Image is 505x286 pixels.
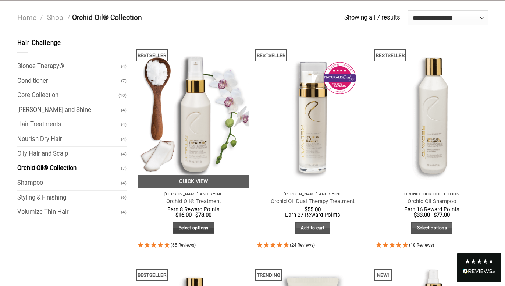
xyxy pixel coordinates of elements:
div: 4.8 Stars [465,258,494,264]
span: (65 Reviews) [171,243,196,248]
a: Select options for “Orchid Oil Shampoo” [411,222,452,234]
span: (10) [118,89,127,102]
span: $ [305,206,307,213]
div: 4.94 Stars - 18 [376,241,488,251]
a: Blonde Therapy® [17,59,121,74]
select: Shop order [408,10,488,25]
a: Quick View [138,175,250,188]
bdi: 78.00 [195,212,211,218]
img: REDAVID Orchid Oil Shampoo [376,38,488,188]
span: (7) [121,162,127,175]
span: Hair Challenge [17,39,61,46]
p: [PERSON_NAME] and Shine [260,192,365,197]
span: Earn 8 Reward Points [167,206,220,213]
p: [PERSON_NAME] and Shine [141,192,246,197]
a: Conditioner [17,74,121,88]
span: (7) [121,74,127,87]
span: (4) [121,104,127,117]
a: Volumize Thin Hair [17,205,121,219]
a: Home [17,13,36,22]
span: (4) [121,177,127,190]
span: Earn 16 Reward Points [404,206,459,213]
img: REVIEWS.io [463,269,496,274]
a: Oily Hair and Scalp [17,147,121,161]
a: Select options for “Orchid Oil® Treatment” [173,222,214,234]
span: (6) [121,191,127,204]
a: Orchid Oil® Treatment [138,38,250,188]
span: (4) [121,118,127,131]
span: (24 Reviews) [290,243,315,248]
span: / [40,13,43,22]
img: REDAVID Orchid Oil Dual Therapy ~ Award Winning Curl Care [257,38,369,188]
div: Read All Reviews [457,253,501,282]
span: $ [414,212,417,218]
a: Orchid Oil Dual Therapy Treatment [271,198,355,205]
bdi: 77.00 [434,212,450,218]
a: Orchid Oil Shampoo [408,198,456,205]
span: $ [175,212,178,218]
a: Core Collection [17,88,119,103]
span: $ [195,212,198,218]
img: REDAVID Orchid Oil Treatment 90ml [138,38,250,188]
a: Add to cart: “Orchid Oil Dual Therapy Treatment” [295,222,330,234]
bdi: 55.00 [305,206,321,213]
a: Hair Treatments [17,117,121,132]
div: 4.92 Stars - 24 [257,241,369,251]
span: / [67,13,70,22]
span: – [141,207,246,218]
a: Orchid Oil Shampoo [376,38,488,188]
div: 4.95 Stars - 65 [138,241,250,251]
span: (4) [121,133,127,146]
span: (4) [121,60,127,73]
a: Shampoo [17,176,121,190]
span: (4) [121,206,127,219]
a: Orchid Oil® Treatment [166,198,221,205]
span: (4) [121,148,127,160]
span: – [380,207,484,218]
div: Read All Reviews [463,267,496,277]
a: Styling & Finishing [17,191,121,205]
a: Shop [47,13,63,22]
p: Orchid Oil® Collection [380,192,484,197]
bdi: 16.00 [175,212,192,218]
a: Orchid Oil Dual Therapy Treatment [257,38,369,188]
nav: Orchid Oil® Collection [17,12,345,24]
a: Orchid Oil® Collection [17,161,121,176]
span: (18 Reviews) [409,243,434,248]
bdi: 33.00 [414,212,430,218]
span: $ [434,212,437,218]
a: [PERSON_NAME] and Shine [17,103,121,117]
a: Nourish Dry Hair [17,132,121,146]
span: Earn 27 Reward Points [285,212,340,218]
p: Showing all 7 results [344,13,400,23]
